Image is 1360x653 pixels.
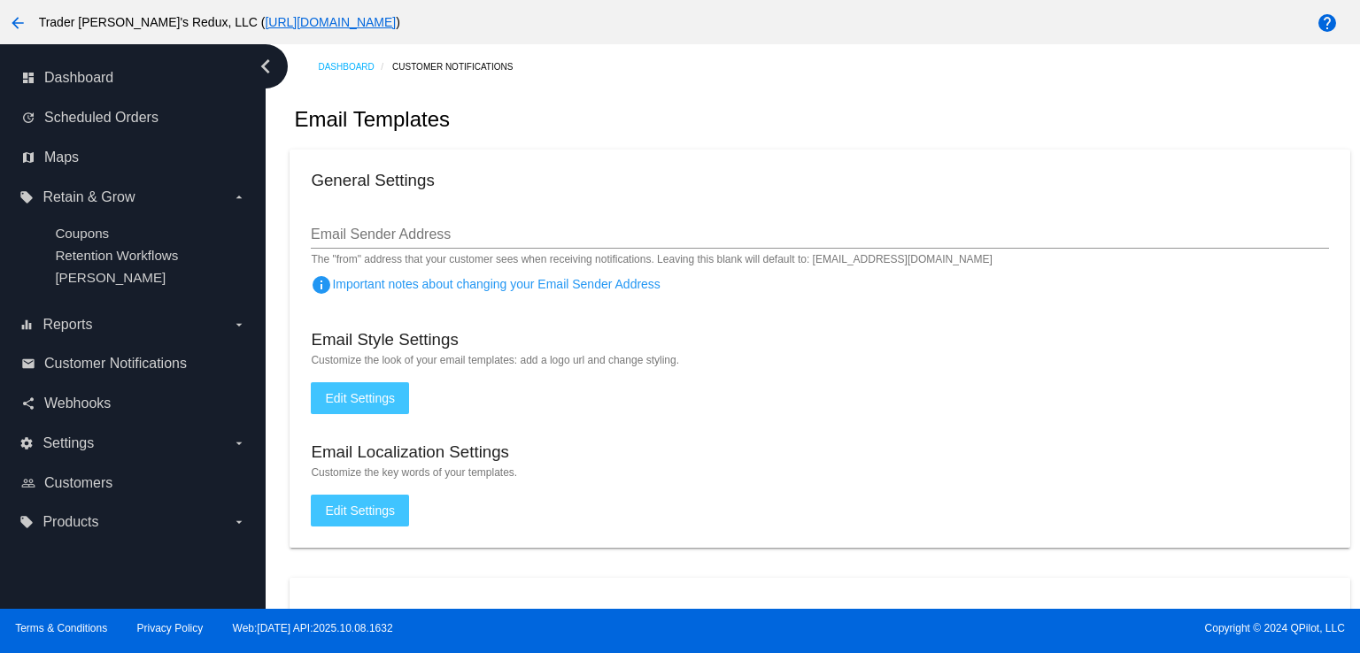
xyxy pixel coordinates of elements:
[21,71,35,85] i: dashboard
[44,396,111,411] span: Webhooks
[311,254,993,266] mat-hint: The "from" address that your customer sees when receiving notifications. Leaving this blank will ...
[232,436,246,450] i: arrow_drop_down
[55,270,166,285] a: [PERSON_NAME]
[233,622,393,634] a: Web:[DATE] API:2025.10.08.1632
[42,189,135,205] span: Retain & Grow
[21,143,246,172] a: map Maps
[55,226,109,241] a: Coupons
[232,190,246,204] i: arrow_drop_down
[19,318,34,332] i: equalizer
[21,111,35,125] i: update
[265,15,396,29] a: [URL][DOMAIN_NAME]
[21,476,35,490] i: people_outline
[44,150,79,165] span: Maps
[311,330,458,350] h3: Email Style Settings
[392,53,529,81] a: Customer Notifications
[44,70,113,86] span: Dashboard
[19,515,34,529] i: local_offer
[311,227,1328,242] input: Email Sender Address
[44,110,158,126] span: Scheduled Orders
[311,274,332,296] mat-icon: info
[311,442,509,462] h3: Email Localization Settings
[44,356,187,372] span: Customer Notifications
[695,622,1345,634] span: Copyright © 2024 QPilot, LLC
[311,466,1328,479] mat-hint: Customize the key words of your templates.
[21,396,35,411] i: share
[21,350,246,378] a: email Customer Notifications
[311,495,409,526] button: Edit Settings
[21,104,246,132] a: update Scheduled Orders
[325,503,395,518] span: Edit Settings
[7,12,28,34] mat-icon: arrow_back
[251,52,280,81] i: chevron_left
[311,171,434,190] h3: General Settings
[232,318,246,332] i: arrow_drop_down
[318,53,392,81] a: Dashboard
[311,354,1328,366] mat-hint: Customize the look of your email templates: add a logo url and change styling.
[294,107,450,132] h2: Email Templates
[21,389,246,418] a: share Webhooks
[15,622,107,634] a: Terms & Conditions
[19,436,34,450] i: settings
[19,190,34,204] i: local_offer
[21,150,35,165] i: map
[55,248,178,263] a: Retention Workflows
[21,469,246,497] a: people_outline Customers
[311,277,660,291] span: Important notes about changing your Email Sender Address
[137,622,204,634] a: Privacy Policy
[311,266,346,302] button: Important notes about changing your Email Sender Address
[21,357,35,371] i: email
[42,317,92,333] span: Reports
[1317,12,1338,34] mat-icon: help
[311,382,409,414] button: Edit Settings
[325,391,395,405] span: Edit Settings
[42,514,98,530] span: Products
[42,435,94,451] span: Settings
[44,475,112,491] span: Customers
[21,64,246,92] a: dashboard Dashboard
[39,15,400,29] span: Trader [PERSON_NAME]'s Redux, LLC ( )
[232,515,246,529] i: arrow_drop_down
